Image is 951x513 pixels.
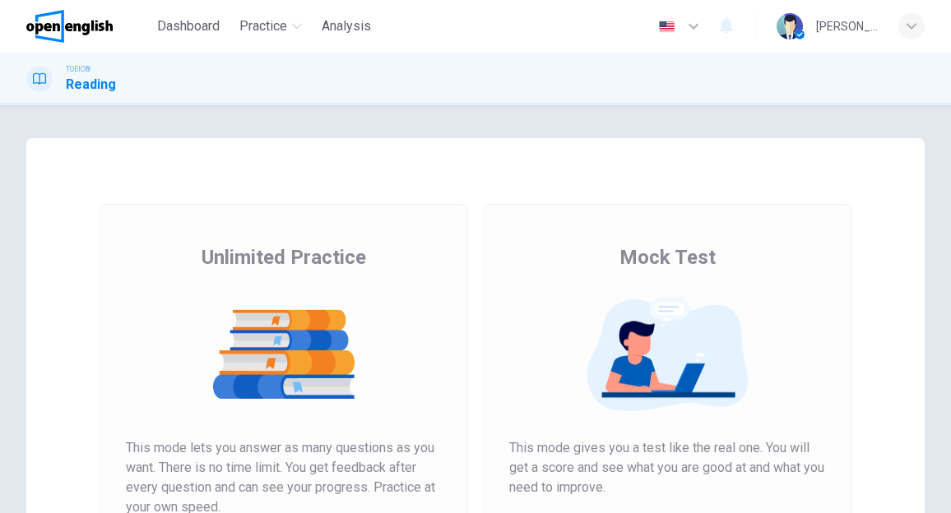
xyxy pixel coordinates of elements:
[66,75,116,95] h1: Reading
[656,21,677,33] img: en
[816,16,879,36] div: [PERSON_NAME]
[315,12,378,41] button: Analysis
[157,16,220,36] span: Dashboard
[202,244,366,270] span: Unlimited Practice
[619,244,716,270] span: Mock Test
[26,10,113,43] img: OpenEnglish logo
[509,438,825,497] span: This mode gives you a test like the real one. You will get a score and see what you are good at a...
[151,12,226,41] button: Dashboard
[322,16,371,36] span: Analysis
[26,10,151,43] a: OpenEnglish logo
[233,12,308,41] button: Practice
[777,13,803,39] img: Profile picture
[66,63,90,75] span: TOEIC®
[239,16,287,36] span: Practice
